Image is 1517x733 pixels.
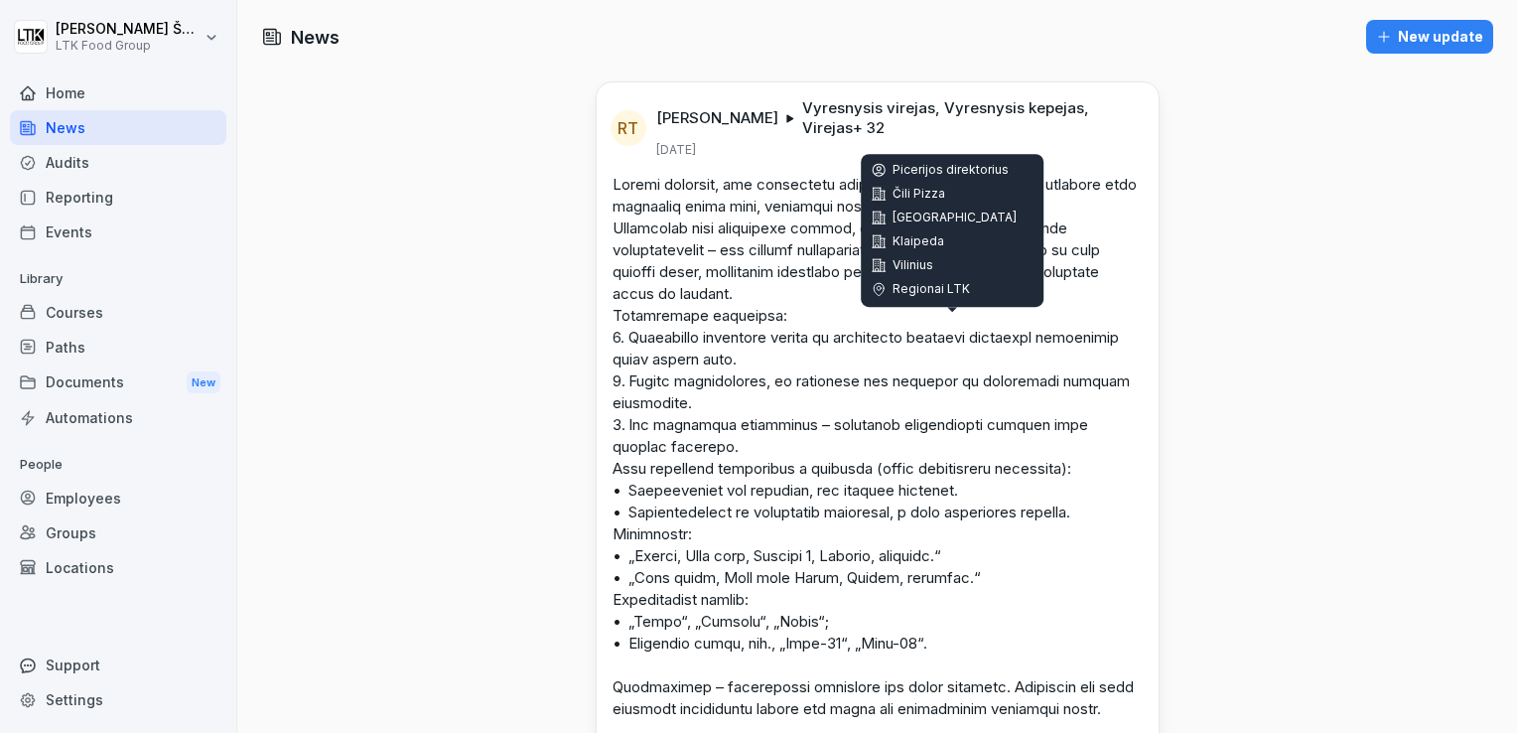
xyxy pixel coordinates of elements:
[611,110,646,146] div: RT
[10,295,226,330] a: Courses
[10,215,226,249] a: Events
[10,145,226,180] a: Audits
[10,515,226,550] a: Groups
[1366,20,1493,54] button: New update
[10,449,226,481] p: People
[10,110,226,145] a: News
[56,21,201,38] p: [PERSON_NAME] Šablinskienė
[871,162,1034,178] p: Picerijos direktorius
[871,186,1034,202] p: Čili Pizza
[1376,26,1483,48] div: New update
[187,371,220,394] div: New
[10,400,226,435] a: Automations
[10,682,226,717] a: Settings
[656,108,778,128] p: [PERSON_NAME]
[613,174,1143,720] p: Loremi dolorsit, ame consectetu adipiscin elitseddoe temp inci utlabore etdo magnaaliq enima mini...
[10,180,226,215] a: Reporting
[871,210,1034,225] p: [GEOGRAPHIC_DATA]
[56,39,201,53] p: LTK Food Group
[871,281,1034,297] p: Regionai LTK
[10,365,226,401] div: Documents
[656,142,696,158] p: [DATE]
[10,330,226,365] a: Paths
[871,233,1034,249] p: Klaipeda
[10,263,226,295] p: Library
[802,98,1135,138] p: Vyresnysis virejas, Vyresnysis kepejas, Virejas + 32
[871,257,1034,273] p: Vilinius
[291,24,340,51] h1: News
[10,365,226,401] a: DocumentsNew
[10,481,226,515] a: Employees
[10,550,226,585] a: Locations
[10,648,226,682] div: Support
[10,75,226,110] a: Home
